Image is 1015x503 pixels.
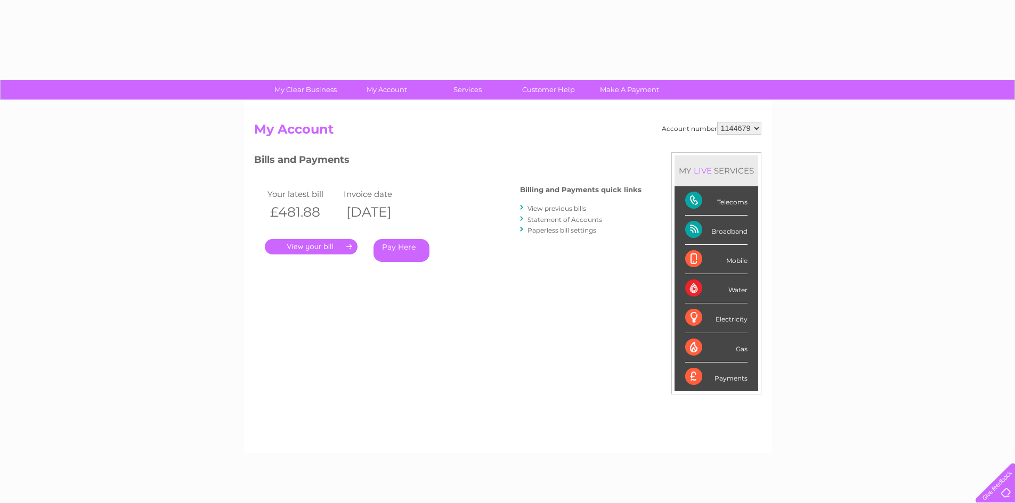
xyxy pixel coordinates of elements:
div: Telecoms [685,186,748,216]
a: . [265,239,358,254]
div: Account number [662,122,761,135]
td: Invoice date [341,187,418,201]
div: Water [685,274,748,303]
div: LIVE [692,166,714,176]
th: £481.88 [265,201,342,223]
a: View previous bills [527,204,586,212]
a: My Clear Business [262,80,350,100]
a: Customer Help [505,80,592,100]
div: Broadband [685,216,748,245]
div: Mobile [685,245,748,274]
a: Pay Here [373,239,429,262]
div: Gas [685,333,748,362]
a: Make A Payment [586,80,673,100]
a: Statement of Accounts [527,216,602,224]
a: My Account [343,80,431,100]
div: Payments [685,362,748,391]
th: [DATE] [341,201,418,223]
h3: Bills and Payments [254,152,642,171]
div: Electricity [685,303,748,333]
td: Your latest bill [265,187,342,201]
a: Services [424,80,511,100]
div: MY SERVICES [675,155,758,186]
h2: My Account [254,122,761,142]
h4: Billing and Payments quick links [520,186,642,194]
a: Paperless bill settings [527,226,596,234]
